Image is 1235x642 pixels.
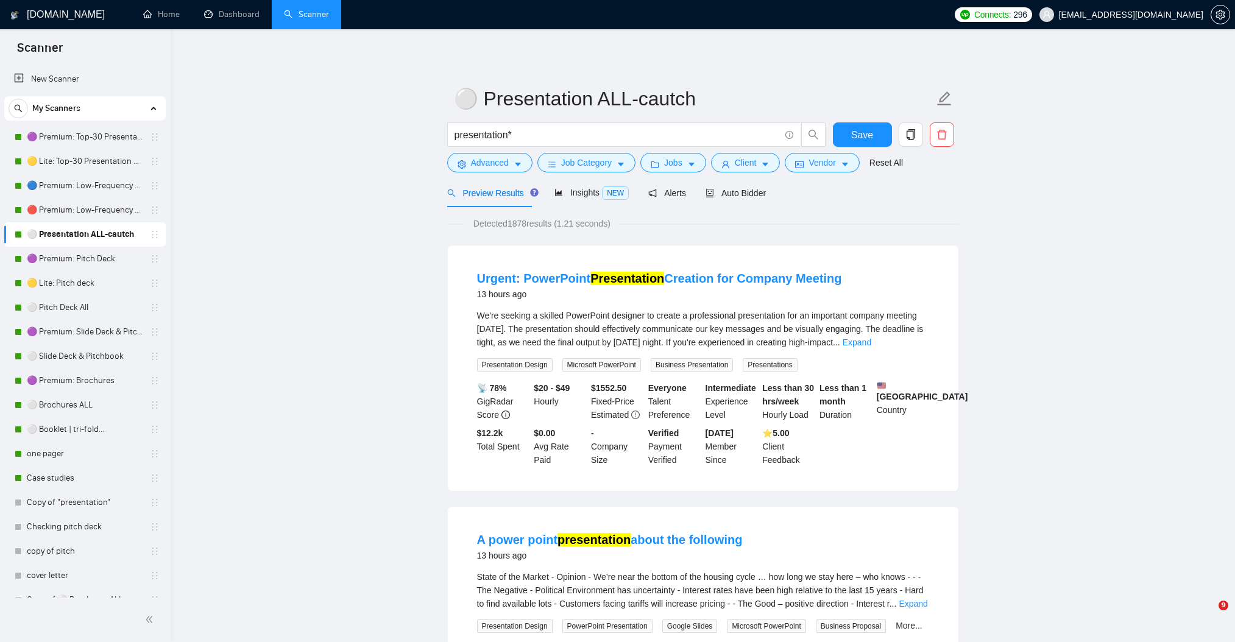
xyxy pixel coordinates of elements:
a: New Scanner [14,67,156,91]
div: Client Feedback [760,426,817,467]
div: Hourly [531,381,589,422]
span: holder [150,571,160,580]
a: setting [1211,10,1230,19]
a: ⚪ Slide Deck & Pitchbook [27,344,143,369]
span: robot [706,189,714,197]
img: upwork-logo.png [960,10,970,19]
div: Talent Preference [646,381,703,422]
span: Save [851,127,873,143]
span: holder [150,157,160,166]
button: Save [833,122,892,147]
a: copy of pitch [27,539,143,563]
span: Detected 1878 results (1.21 seconds) [465,217,619,230]
b: 📡 78% [477,383,507,393]
span: Client [735,156,757,169]
span: Insights [554,188,629,197]
span: Vendor [809,156,835,169]
span: area-chart [554,188,563,197]
div: Avg Rate Paid [531,426,589,467]
a: Checking pitch deck [27,515,143,539]
a: 🟡 Lite: Top-30 Presentation Keywords [27,149,143,174]
span: ... [833,337,840,347]
span: user [1042,10,1051,19]
a: dashboardDashboard [204,9,260,19]
span: State of the Market - Opinion - We’re near the bottom of the housing cycle … how long we stay her... [477,572,924,608]
span: idcard [795,160,804,169]
span: exclamation-circle [631,411,640,419]
span: holder [150,351,160,361]
b: Everyone [648,383,687,393]
b: $ 1552.50 [591,383,626,393]
span: holder [150,181,160,191]
a: 🟣 Premium: Pitch Deck [27,247,143,271]
span: double-left [145,613,157,626]
span: holder [150,327,160,337]
span: Google Slides [662,619,718,633]
div: Hourly Load [760,381,817,422]
a: 🟣 Premium: Slide Deck & Pitchbook [27,320,143,344]
span: holder [150,205,160,215]
span: Job Category [561,156,612,169]
a: ⚪ Brochures ALL [27,393,143,417]
b: $0.00 [534,428,555,438]
span: NEW [602,186,629,200]
span: Alerts [648,188,686,198]
span: Estimated [591,410,629,420]
div: Fixed-Price [589,381,646,422]
span: holder [150,254,160,264]
span: Advanced [471,156,509,169]
span: ... [890,599,897,608]
div: Tooltip anchor [529,187,540,198]
span: edit [936,91,952,107]
a: one pager [27,442,143,466]
a: 🟣 Premium: Top-30 Presentation Keywords [27,125,143,149]
span: My Scanners [32,96,80,121]
div: Country [874,381,932,422]
span: PowerPoint Presentation [562,619,653,633]
b: $20 - $49 [534,383,570,393]
b: Less than 30 hrs/week [762,383,814,406]
input: Scanner name... [454,83,934,114]
img: 🇺🇸 [877,381,886,390]
button: userClientcaret-down [711,153,780,172]
span: 9 [1219,601,1228,610]
span: search [9,104,27,113]
div: Duration [817,381,874,422]
a: Reset All [869,156,903,169]
b: [GEOGRAPHIC_DATA] [877,381,968,401]
span: holder [150,376,160,386]
span: holder [150,400,160,410]
span: Presentation Design [477,619,553,633]
input: Search Freelance Jobs... [455,127,780,143]
span: holder [150,522,160,532]
span: holder [150,546,160,556]
span: Business Proposal [816,619,886,633]
span: holder [150,278,160,288]
button: settingAdvancedcaret-down [447,153,533,172]
div: GigRadar Score [475,381,532,422]
span: info-circle [501,411,510,419]
li: My Scanners [4,96,166,637]
div: We're seeking a skilled PowerPoint designer to create a professional presentation for an importan... [477,309,929,349]
b: [DATE] [706,428,734,438]
b: $ 12.2k [477,428,503,438]
a: A power pointpresentationabout the following [477,533,743,546]
span: We're seeking a skilled PowerPoint designer to create a professional presentation for an importan... [477,311,924,347]
a: Expand [899,599,927,608]
a: cover letter [27,563,143,588]
span: Preview Results [447,188,535,198]
span: Microsoft PowerPoint [727,619,805,633]
span: holder [150,230,160,239]
span: Connects: [974,8,1011,21]
span: holder [150,425,160,434]
iframe: Intercom live chat [1194,601,1223,630]
span: bars [548,160,556,169]
a: More... [896,621,922,630]
div: State of the Market - Opinion - We’re near the bottom of the housing cycle … how long we stay her... [477,570,929,610]
button: folderJobscaret-down [640,153,706,172]
a: Copy of "presentation" [27,490,143,515]
span: 296 [1013,8,1027,21]
a: ⚪ Presentation ALL-cautch [27,222,143,247]
div: Member Since [703,426,760,467]
div: Total Spent [475,426,532,467]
